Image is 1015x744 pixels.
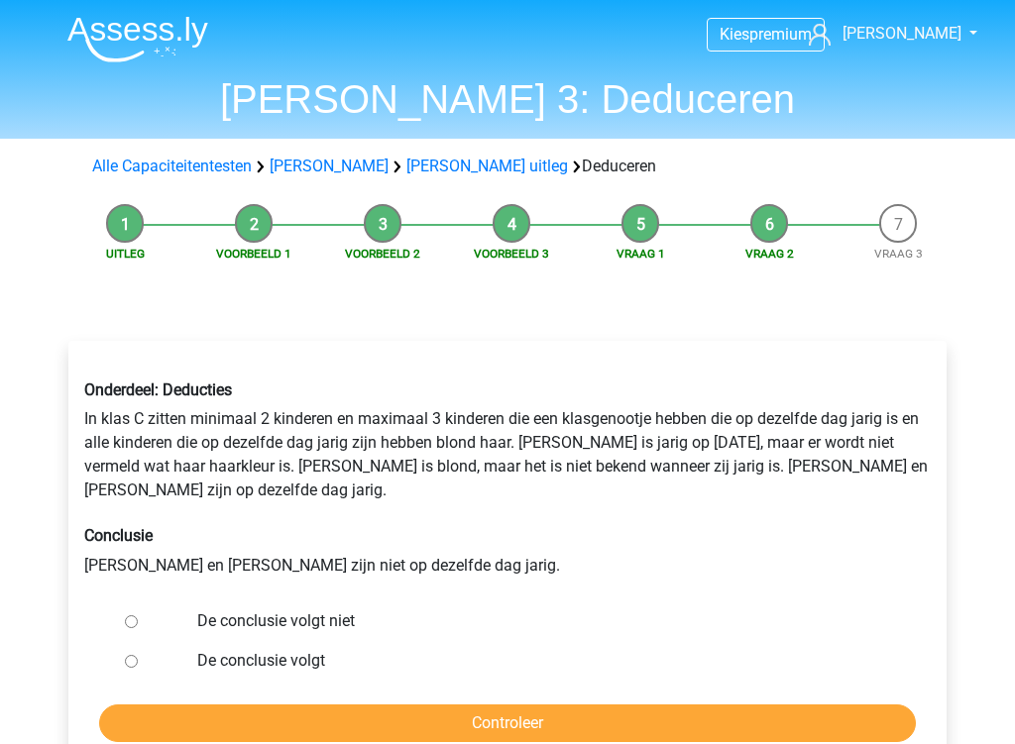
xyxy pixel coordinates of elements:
[406,157,568,175] a: [PERSON_NAME] uitleg
[720,25,749,44] span: Kies
[345,247,420,261] a: Voorbeeld 2
[84,380,931,399] h6: Onderdeel: Deducties
[270,157,389,175] a: [PERSON_NAME]
[749,25,812,44] span: premium
[99,704,916,742] input: Controleer
[216,247,291,261] a: Voorbeeld 1
[84,155,931,178] div: Deduceren
[197,609,883,633] label: De conclusie volgt niet
[92,157,252,175] a: Alle Capaciteitentesten
[69,365,946,592] div: In klas C zitten minimaal 2 kinderen en maximaal 3 kinderen die een klasgenootje hebben die op de...
[474,247,549,261] a: Voorbeeld 3
[617,247,665,261] a: Vraag 1
[801,22,963,46] a: [PERSON_NAME]
[52,75,963,123] h1: [PERSON_NAME] 3: Deduceren
[197,649,883,673] label: De conclusie volgt
[708,21,824,48] a: Kiespremium
[106,247,145,261] a: Uitleg
[843,24,961,43] span: [PERSON_NAME]
[67,16,208,62] img: Assessly
[84,526,931,545] h6: Conclusie
[874,247,923,261] a: Vraag 3
[745,247,794,261] a: Vraag 2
